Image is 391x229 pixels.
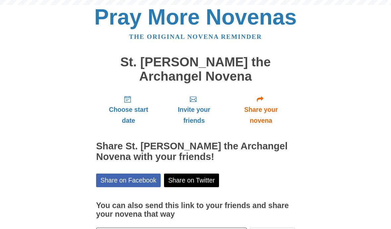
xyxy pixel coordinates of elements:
[103,104,154,126] span: Choose start date
[96,90,161,129] a: Choose start date
[96,174,161,187] a: Share on Facebook
[234,104,288,126] span: Share your novena
[161,90,227,129] a: Invite your friends
[129,33,262,40] a: The original novena reminder
[96,201,295,218] h3: You can also send this link to your friends and share your novena that way
[168,104,220,126] span: Invite your friends
[94,5,297,29] a: Pray More Novenas
[96,55,295,83] h1: St. [PERSON_NAME] the Archangel Novena
[164,174,219,187] a: Share on Twitter
[96,141,295,162] h2: Share St. [PERSON_NAME] the Archangel Novena with your friends!
[227,90,295,129] a: Share your novena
